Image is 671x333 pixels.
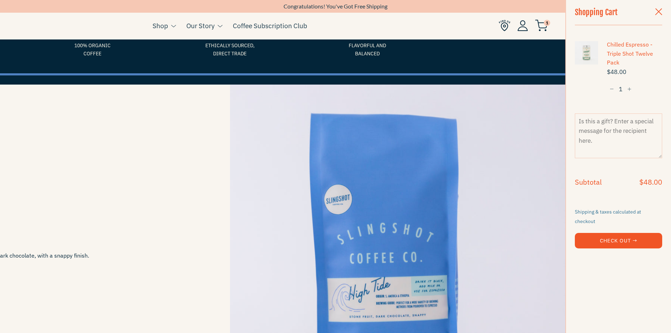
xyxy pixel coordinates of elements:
a: Our Story [186,20,215,31]
h4: $48.00 [639,179,662,186]
iframe: PayPal-paypal [575,260,662,279]
a: Coffee Subscription Club [233,20,307,31]
span: Flavorful and Balanced [304,42,431,57]
input: quantity [607,83,634,96]
span: 100% Organic Coffee [29,42,156,57]
img: Find Us [499,20,510,31]
small: Shipping & taxes calculated at checkout [575,209,641,224]
a: Shop [153,20,168,31]
h4: Subtotal [575,179,602,186]
img: cart [535,20,548,31]
span: Ethically Sourced, Direct Trade [167,42,293,57]
img: Account [517,20,528,31]
span: $48.00 [607,67,662,77]
span: 1 [544,20,550,26]
a: Chilled Espresso - Triple Shot Twelve Pack [607,40,662,67]
button: Check Out → [575,233,662,248]
a: 1 [535,21,548,30]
